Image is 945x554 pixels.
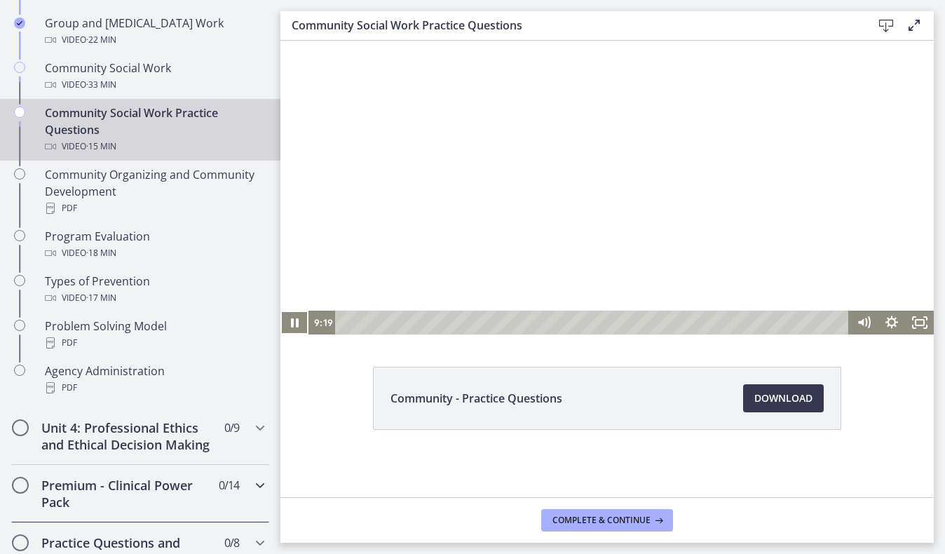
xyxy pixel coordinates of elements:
[45,166,264,217] div: Community Organizing and Community Development
[45,379,264,396] div: PDF
[45,318,264,351] div: Problem Solving Model
[224,534,239,551] span: 0 / 8
[45,138,264,155] div: Video
[552,515,651,526] span: Complete & continue
[224,419,239,436] span: 0 / 9
[86,138,116,155] span: · 15 min
[86,290,116,306] span: · 17 min
[45,15,264,48] div: Group and [MEDICAL_DATA] Work
[45,273,264,306] div: Types of Prevention
[45,104,264,155] div: Community Social Work Practice Questions
[41,419,212,453] h2: Unit 4: Professional Ethics and Ethical Decision Making
[45,245,264,262] div: Video
[292,17,850,34] h3: Community Social Work Practice Questions
[45,290,264,306] div: Video
[45,60,264,93] div: Community Social Work
[280,6,934,335] iframe: Video Lesson
[390,390,562,407] span: Community - Practice Questions
[219,477,239,494] span: 0 / 14
[86,245,116,262] span: · 18 min
[45,228,264,262] div: Program Evaluation
[45,200,264,217] div: PDF
[743,384,824,412] a: Download
[86,76,116,93] span: · 33 min
[45,363,264,396] div: Agency Administration
[45,335,264,351] div: PDF
[541,509,673,532] button: Complete & continue
[86,32,116,48] span: · 22 min
[45,76,264,93] div: Video
[41,477,212,511] h2: Premium - Clinical Power Pack
[597,305,625,329] button: Show settings menu
[754,390,813,407] span: Download
[625,305,653,329] button: Fullscreen
[45,32,264,48] div: Video
[14,18,25,29] i: Completed
[569,305,597,329] button: Mute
